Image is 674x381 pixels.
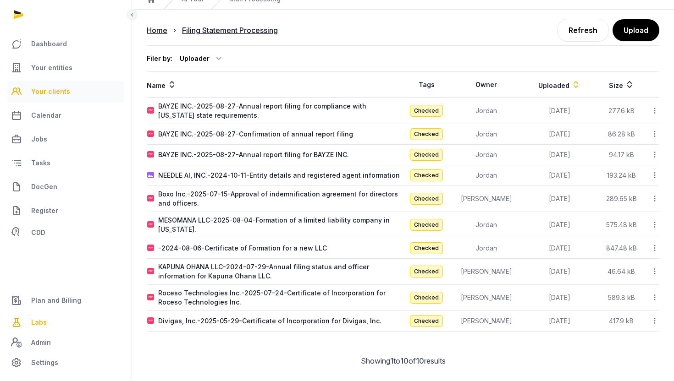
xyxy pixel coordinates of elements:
[549,107,570,114] span: [DATE]
[403,72,450,98] th: Tags
[410,169,443,181] span: Checked
[158,150,349,159] div: BAYZE INC.-2025-08-27-Annual report filing for BAYZE INC.
[597,212,647,238] td: 575.48 kB
[450,98,523,124] td: Jordan
[597,285,647,311] td: 589.8 kB
[158,130,353,139] div: BAYZE INC.-2025-08-27-Confirmation of annual report filing
[410,292,443,304] span: Checked
[158,190,403,208] div: Boxo Inc.-2025-07-15-Approval of indemnification agreement for directors and officers.
[597,238,647,259] td: 847.48 kB
[158,171,400,180] div: NEEDLE AI, INC.-2024-10-11-Entity details and registered agent information
[147,245,155,252] img: pdf.svg
[597,98,647,124] td: 277.6 kB
[410,149,443,161] span: Checked
[31,110,61,121] span: Calendar
[147,131,155,138] img: pdf.svg
[450,72,523,98] th: Owner
[450,285,523,311] td: [PERSON_NAME]
[450,311,523,332] td: [PERSON_NAME]
[147,172,155,179] img: image.svg
[410,128,443,140] span: Checked
[549,171,570,179] span: [DATE]
[549,151,570,158] span: [DATE]
[450,212,523,238] td: Jordan
[158,102,403,120] div: BAYZE INC.-2025-08-27-Annual report filing for compliance with [US_STATE] state requirements.
[410,242,443,254] span: Checked
[7,352,124,374] a: Settings
[523,72,597,98] th: Uploaded
[147,72,403,98] th: Name
[147,54,172,63] div: Filer by:
[7,57,124,79] a: Your entities
[147,195,155,202] img: pdf.svg
[410,193,443,205] span: Checked
[147,221,155,229] img: pdf.svg
[410,266,443,278] span: Checked
[7,104,124,126] a: Calendar
[450,186,523,212] td: [PERSON_NAME]
[597,186,647,212] td: 289.65 kB
[158,316,381,326] div: Divigas, Inc.-2025-05-29-Certificate of Incorporation for Divigas, Inc.
[31,317,47,328] span: Labs
[158,262,403,281] div: KAPUNA OHANA LLC-2024-07-29-Annual filing status and officer information for Kapuna Ohana LLC.
[31,181,57,192] span: DocGen
[7,81,124,103] a: Your clients
[7,311,124,333] a: Labs
[597,72,647,98] th: Size
[147,294,155,301] img: pdf.svg
[416,356,424,365] span: 10
[158,216,403,234] div: MESOMANA LLC-2025-08-04-Formation of a limited liability company in [US_STATE].
[147,19,403,41] nav: Breadcrumb
[31,158,50,169] span: Tasks
[147,25,167,36] div: Home
[597,259,647,285] td: 46.64 kB
[31,357,58,368] span: Settings
[549,267,570,275] span: [DATE]
[549,294,570,301] span: [DATE]
[7,33,124,55] a: Dashboard
[450,259,523,285] td: [PERSON_NAME]
[7,333,124,352] a: Admin
[182,25,278,36] div: Filing Statement Processing
[7,223,124,242] a: CDD
[410,105,443,117] span: Checked
[450,145,523,165] td: Jordan
[31,337,51,348] span: Admin
[31,134,47,145] span: Jobs
[597,124,647,145] td: 86.28 kB
[597,165,647,186] td: 193.24 kB
[400,356,409,365] span: 10
[147,151,155,158] img: pdf.svg
[147,268,155,275] img: pdf.svg
[7,128,124,150] a: Jobs
[31,295,81,306] span: Plan and Billing
[31,205,58,216] span: Register
[597,145,647,165] td: 94.17 kB
[557,19,609,42] a: Refresh
[450,165,523,186] td: Jordan
[7,289,124,311] a: Plan and Billing
[7,200,124,222] a: Register
[450,124,523,145] td: Jordan
[158,244,327,253] div: -2024-08-06-Certificate of Formation for a new LLC
[549,244,570,252] span: [DATE]
[180,51,224,66] div: Uploader
[31,86,70,97] span: Your clients
[158,288,403,307] div: Roceso Technologies Inc.-2025-07-24-Certificate of Incorporation for Roceso Technologies Inc.
[549,317,570,325] span: [DATE]
[31,62,72,73] span: Your entities
[613,19,659,41] button: Upload
[549,221,570,229] span: [DATE]
[549,195,570,202] span: [DATE]
[147,107,155,114] img: pdf.svg
[7,152,124,174] a: Tasks
[597,311,647,332] td: 417.9 kB
[410,219,443,231] span: Checked
[410,315,443,327] span: Checked
[147,317,155,325] img: pdf.svg
[31,227,45,238] span: CDD
[147,355,659,366] div: Showing to of results
[31,38,67,49] span: Dashboard
[549,130,570,138] span: [DATE]
[390,356,393,365] span: 1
